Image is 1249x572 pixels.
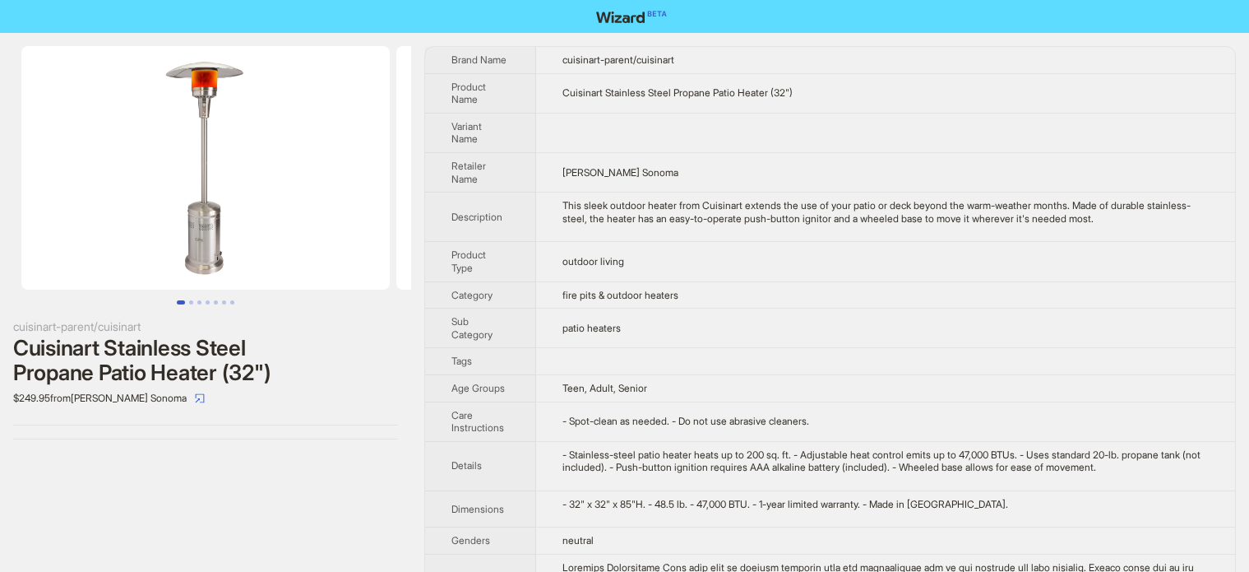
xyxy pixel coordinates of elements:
span: Product Type [451,249,486,274]
span: Dimensions [451,503,504,515]
button: Go to slide 5 [214,300,218,305]
span: - Spot-clean as needed. - Do not use abrasive cleaners. [562,415,809,427]
span: Teen, Adult, Senior [562,382,647,394]
span: Variant Name [451,120,482,146]
button: Go to slide 2 [189,300,193,305]
span: outdoor living [562,255,624,267]
img: Cuisinart Stainless Steel Propane Patio Heater (32") image 2 [396,46,765,290]
span: patio heaters [562,322,621,334]
span: Age Groups [451,382,505,394]
span: select [195,393,205,403]
span: Product Name [451,81,486,106]
button: Go to slide 3 [197,300,201,305]
button: Go to slide 7 [230,300,234,305]
span: Retailer Name [451,160,486,185]
div: Cuisinart Stainless Steel Propane Patio Heater (32") [13,336,398,385]
span: Sub Category [451,315,493,341]
span: Cuisinart Stainless Steel Propane Patio Heater (32") [562,86,793,99]
span: neutral [562,534,594,546]
button: Go to slide 6 [222,300,226,305]
span: Genders [451,534,490,546]
span: Care Instructions [451,409,504,435]
button: Go to slide 1 [177,300,185,305]
span: Details [451,459,482,472]
span: [PERSON_NAME] Sonoma [562,166,678,179]
span: Brand Name [451,53,507,66]
span: Tags [451,355,472,367]
div: This sleek outdoor heater from Cuisinart extends the use of your patio or deck beyond the warm-we... [562,199,1209,225]
div: $249.95 from [PERSON_NAME] Sonoma [13,385,398,412]
span: Category [451,289,493,301]
span: cuisinart-parent/cuisinart [562,53,674,66]
div: cuisinart-parent/cuisinart [13,318,398,336]
button: Go to slide 4 [206,300,210,305]
div: - 32" x 32" x 85"H. - 48.5 lb. - 47,000 BTU. - 1-year limited warranty. - Made in China. [562,498,1209,511]
div: - Stainless-steel patio heater heats up to 200 sq. ft. - Adjustable heat control emits up to 47,0... [562,449,1209,474]
span: Description [451,211,502,223]
img: Cuisinart Stainless Steel Propane Patio Heater (32") image 1 [21,46,390,290]
span: fire pits & outdoor heaters [562,289,678,301]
